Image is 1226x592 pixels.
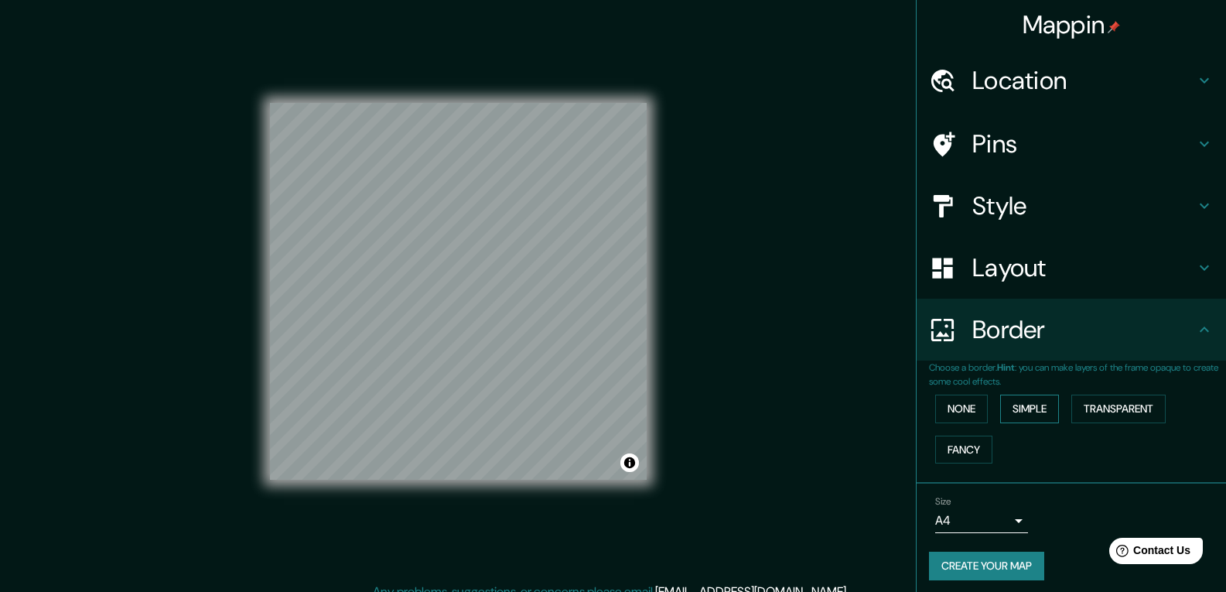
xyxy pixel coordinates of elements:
button: Fancy [935,436,992,464]
button: None [935,395,988,423]
h4: Border [972,314,1195,345]
p: Choose a border. : you can make layers of the frame opaque to create some cool effects. [929,361,1226,388]
button: Simple [1000,395,1059,423]
label: Size [935,495,951,508]
div: Location [917,50,1226,111]
img: pin-icon.png [1108,21,1120,33]
button: Transparent [1071,395,1166,423]
h4: Pins [972,128,1195,159]
h4: Layout [972,252,1195,283]
h4: Style [972,190,1195,221]
button: Create your map [929,552,1044,580]
div: Border [917,299,1226,361]
button: Toggle attribution [620,453,639,472]
h4: Location [972,65,1195,96]
iframe: Help widget launcher [1088,532,1209,575]
div: Pins [917,113,1226,175]
div: Layout [917,237,1226,299]
div: A4 [935,508,1028,533]
canvas: Map [270,103,647,480]
b: Hint [997,361,1015,374]
h4: Mappin [1023,9,1121,40]
div: Style [917,175,1226,237]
